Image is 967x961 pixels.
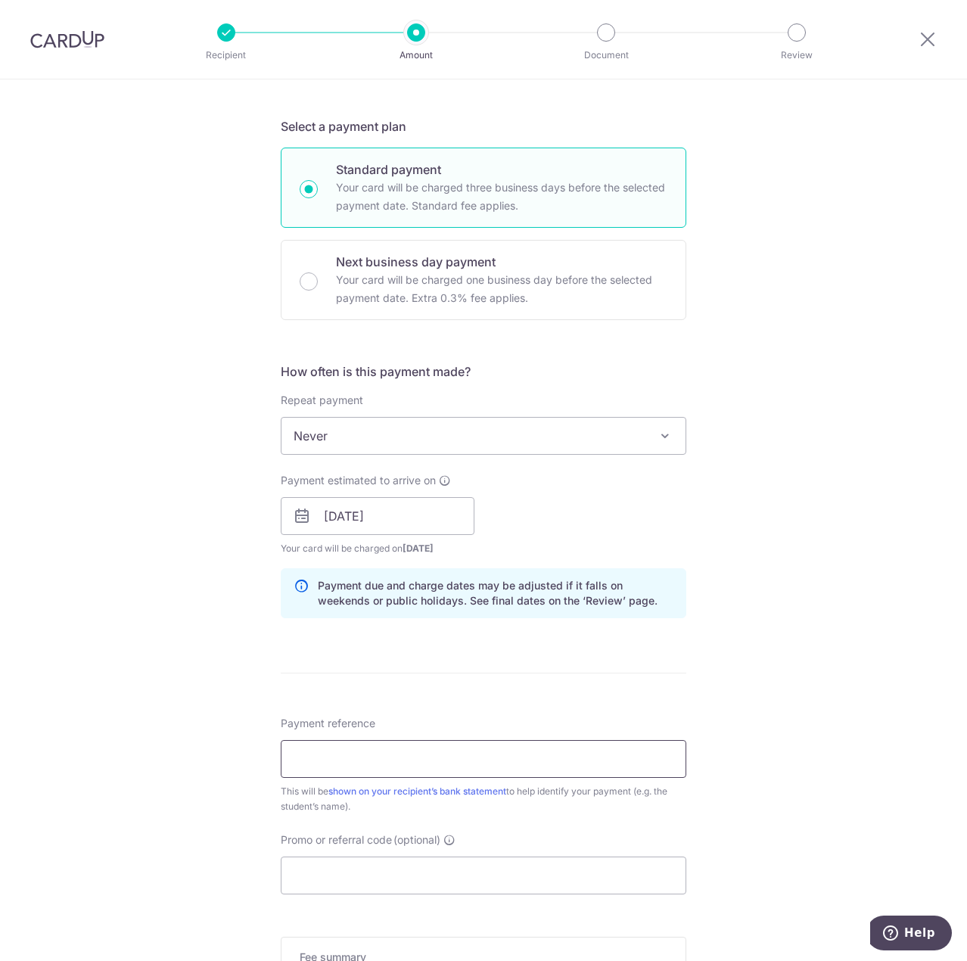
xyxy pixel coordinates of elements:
iframe: Opens a widget where you can find more information [870,916,952,953]
span: (optional) [393,832,440,847]
p: Your card will be charged three business days before the selected payment date. Standard fee appl... [336,179,667,215]
a: shown on your recipient’s bank statement [328,785,506,797]
p: Next business day payment [336,253,667,271]
span: Your card will be charged on [281,541,474,556]
p: Payment due and charge dates may be adjusted if it falls on weekends or public holidays. See fina... [318,578,673,608]
p: Document [550,48,662,63]
p: Your card will be charged one business day before the selected payment date. Extra 0.3% fee applies. [336,271,667,307]
p: Amount [360,48,472,63]
h5: Select a payment plan [281,117,686,135]
span: [DATE] [403,543,434,554]
span: Payment reference [281,716,375,731]
span: Never [281,417,686,455]
p: Recipient [170,48,282,63]
span: Never [281,418,686,454]
input: DD / MM / YYYY [281,497,474,535]
div: This will be to help identify your payment (e.g. the student’s name). [281,784,686,814]
h5: How often is this payment made? [281,362,686,381]
img: CardUp [30,30,104,48]
span: Payment estimated to arrive on [281,473,436,488]
p: Review [741,48,853,63]
label: Repeat payment [281,393,363,408]
p: Standard payment [336,160,667,179]
span: Promo or referral code [281,832,392,847]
